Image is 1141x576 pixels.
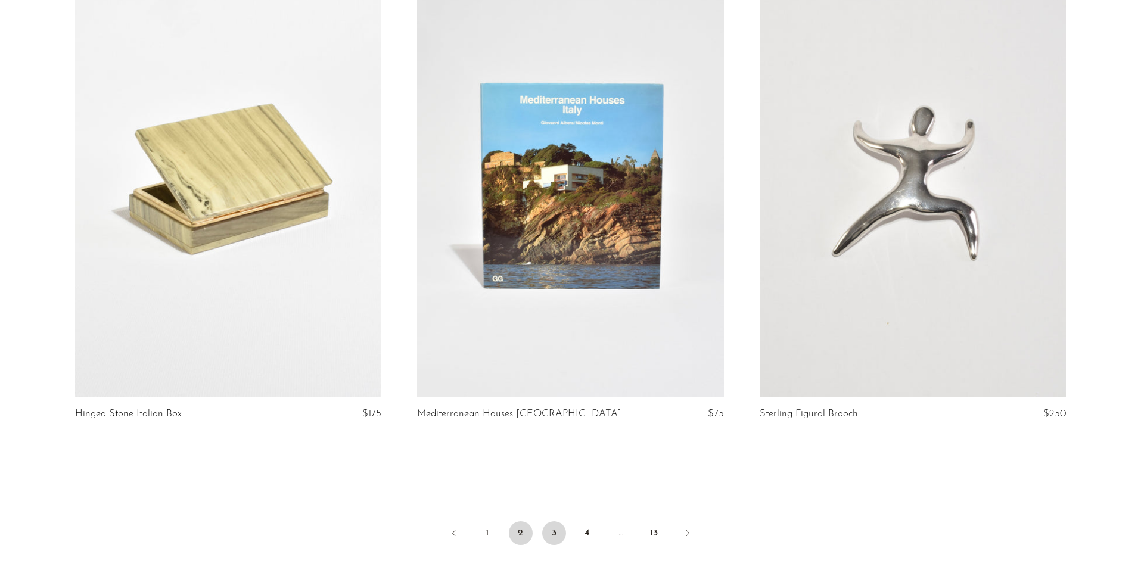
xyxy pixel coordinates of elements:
span: … [609,521,633,545]
a: 1 [475,521,499,545]
a: Mediterranean Houses [GEOGRAPHIC_DATA] [417,409,621,419]
span: $75 [708,409,724,419]
a: Hinged Stone Italian Box [75,409,182,419]
span: 2 [509,521,533,545]
a: 4 [576,521,599,545]
a: Next [676,521,699,547]
a: 13 [642,521,666,545]
span: $175 [362,409,381,419]
a: Sterling Figural Brooch [760,409,858,419]
a: 3 [542,521,566,545]
a: Previous [442,521,466,547]
span: $250 [1043,409,1066,419]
